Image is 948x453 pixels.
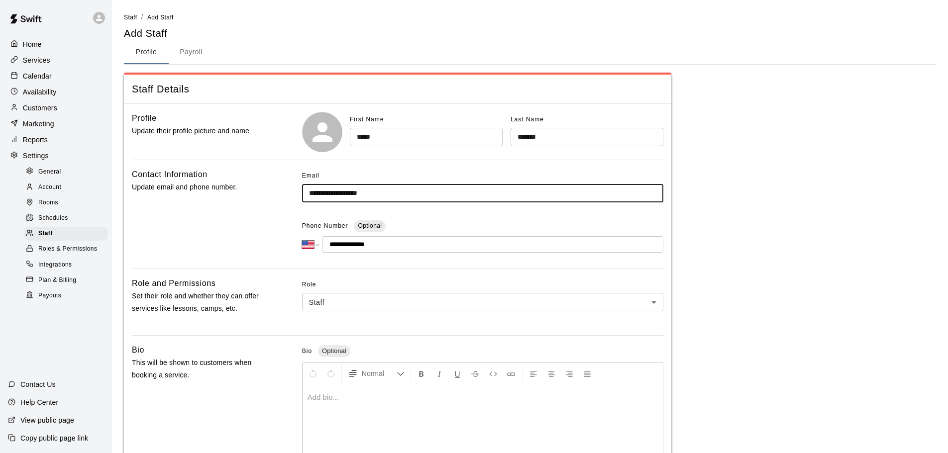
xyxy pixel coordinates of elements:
[543,364,560,382] button: Center Align
[23,39,42,49] p: Home
[8,69,104,84] a: Calendar
[23,135,48,145] p: Reports
[23,119,54,129] p: Marketing
[23,87,57,97] p: Availability
[20,379,56,389] p: Contact Us
[38,229,53,239] span: Staff
[302,277,663,293] span: Role
[24,288,112,303] a: Payouts
[124,12,936,23] nav: breadcrumb
[38,213,68,223] span: Schedules
[8,132,104,147] a: Reports
[124,14,137,21] span: Staff
[24,196,108,210] div: Rooms
[24,165,108,179] div: General
[124,40,169,64] button: Profile
[132,357,270,381] p: This will be shown to customers when booking a service.
[124,13,137,21] a: Staff
[24,242,108,256] div: Roles & Permissions
[511,116,544,123] span: Last Name
[525,364,542,382] button: Left Align
[302,218,348,234] span: Phone Number
[24,226,112,242] a: Staff
[449,364,466,382] button: Format Underline
[132,344,144,357] h6: Bio
[23,103,57,113] p: Customers
[20,433,88,443] p: Copy public page link
[23,71,52,81] p: Calendar
[358,222,382,229] span: Optional
[38,198,58,208] span: Rooms
[23,151,49,161] p: Settings
[305,364,321,382] button: Undo
[38,291,61,301] span: Payouts
[302,348,312,355] span: Bio
[579,364,596,382] button: Justify Align
[503,364,520,382] button: Insert Link
[24,211,112,226] a: Schedules
[24,164,112,180] a: General
[132,125,270,137] p: Update their profile picture and name
[20,397,58,407] p: Help Center
[24,289,108,303] div: Payouts
[302,293,663,311] div: Staff
[124,40,936,64] div: staff form tabs
[38,260,72,270] span: Integrations
[344,364,409,382] button: Formatting Options
[413,364,430,382] button: Format Bold
[318,347,350,355] span: Optional
[132,168,208,181] h6: Contact Information
[8,148,104,163] a: Settings
[350,116,384,123] span: First Name
[38,182,61,192] span: Account
[8,116,104,131] a: Marketing
[132,181,270,193] p: Update email and phone number.
[322,364,339,382] button: Redo
[24,195,112,211] a: Rooms
[23,55,50,65] p: Services
[38,275,76,285] span: Plan & Billing
[8,53,104,68] a: Services
[8,100,104,115] a: Customers
[24,180,112,195] a: Account
[24,273,108,287] div: Plan & Billing
[132,290,270,315] p: Set their role and whether they can offer services like lessons, camps, etc.
[132,112,157,125] h6: Profile
[147,14,174,21] span: Add Staff
[24,257,112,272] a: Integrations
[485,364,502,382] button: Insert Code
[24,227,108,241] div: Staff
[561,364,578,382] button: Right Align
[467,364,484,382] button: Format Strikethrough
[132,277,215,290] h6: Role and Permissions
[169,40,213,64] button: Payroll
[24,181,108,194] div: Account
[124,27,167,40] h5: Add Staff
[20,415,74,425] p: View public page
[302,168,319,184] span: Email
[24,258,108,272] div: Integrations
[8,37,104,52] a: Home
[141,12,143,22] li: /
[431,364,448,382] button: Format Italics
[38,167,61,177] span: General
[24,272,112,288] a: Plan & Billing
[24,242,112,257] a: Roles & Permissions
[24,211,108,225] div: Schedules
[38,244,97,254] span: Roles & Permissions
[362,368,397,378] span: Normal
[132,83,663,96] span: Staff Details
[8,85,104,99] a: Availability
